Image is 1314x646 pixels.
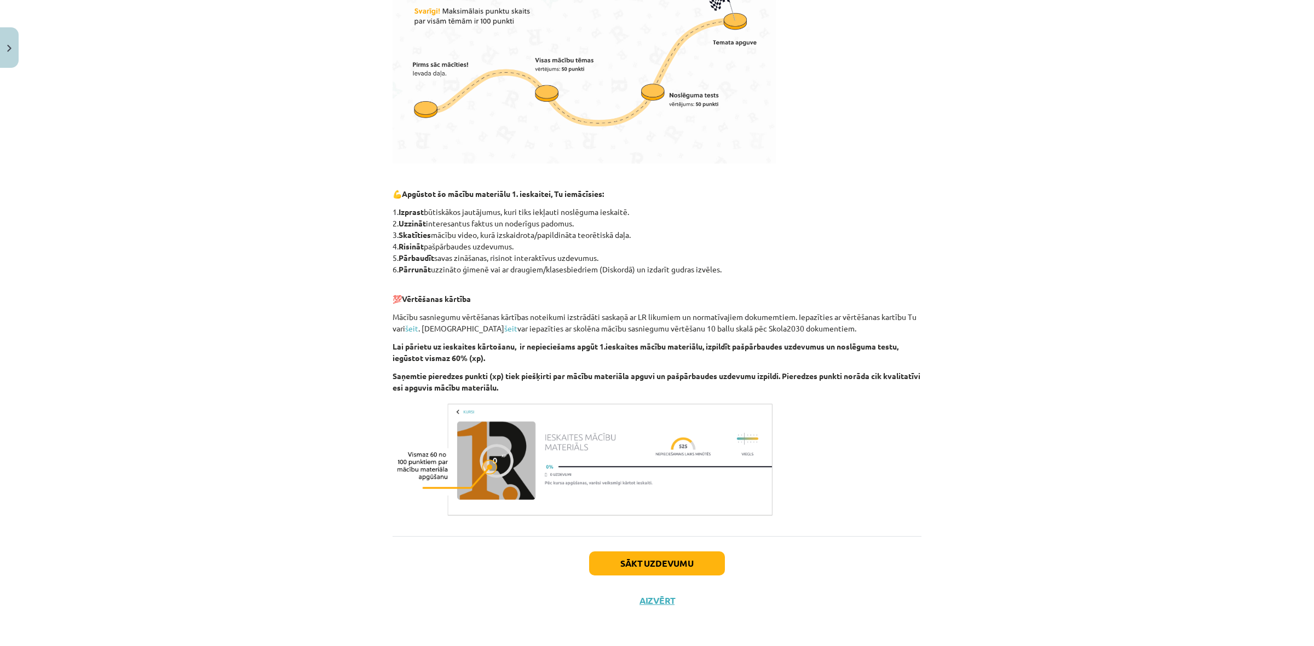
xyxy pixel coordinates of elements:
[393,311,921,334] p: Mācību sasniegumu vērtēšanas kārtības noteikumi izstrādāti saskaņā ar LR likumiem un normatīvajie...
[393,206,921,275] p: 1. būtiskākos jautājumus, kuri tiks iekļauti noslēguma ieskaitē. 2. interesantus faktus un noderī...
[393,188,921,200] p: 💪
[405,323,418,333] a: šeit
[399,207,424,217] b: Izprast
[399,253,434,263] b: Pārbaudīt
[393,341,898,363] b: Lai pārietu uz ieskaites kārtošanu, ir nepieciešams apgūt 1.ieskaites mācību materiālu, izpildīt ...
[7,45,11,52] img: icon-close-lesson-0947bae3869378f0d4975bcd49f059093ad1ed9edebbc8119c70593378902aed.svg
[504,323,517,333] a: šeit
[399,264,431,274] b: Pārrunāt
[399,241,424,251] b: Risināt
[399,230,431,240] b: Skatīties
[589,551,725,575] button: Sākt uzdevumu
[393,371,920,392] b: Saņemtie pieredzes punkti (xp) tiek piešķirti par mācību materiāla apguvi un pašpārbaudes uzdevum...
[399,218,426,228] b: Uzzināt
[402,294,471,304] b: Vērtēšanas kārtība
[636,595,678,606] button: Aizvērt
[393,282,921,305] p: 💯
[402,189,604,199] b: Apgūstot šo mācību materiālu 1. ieskaitei, Tu iemācīsies:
